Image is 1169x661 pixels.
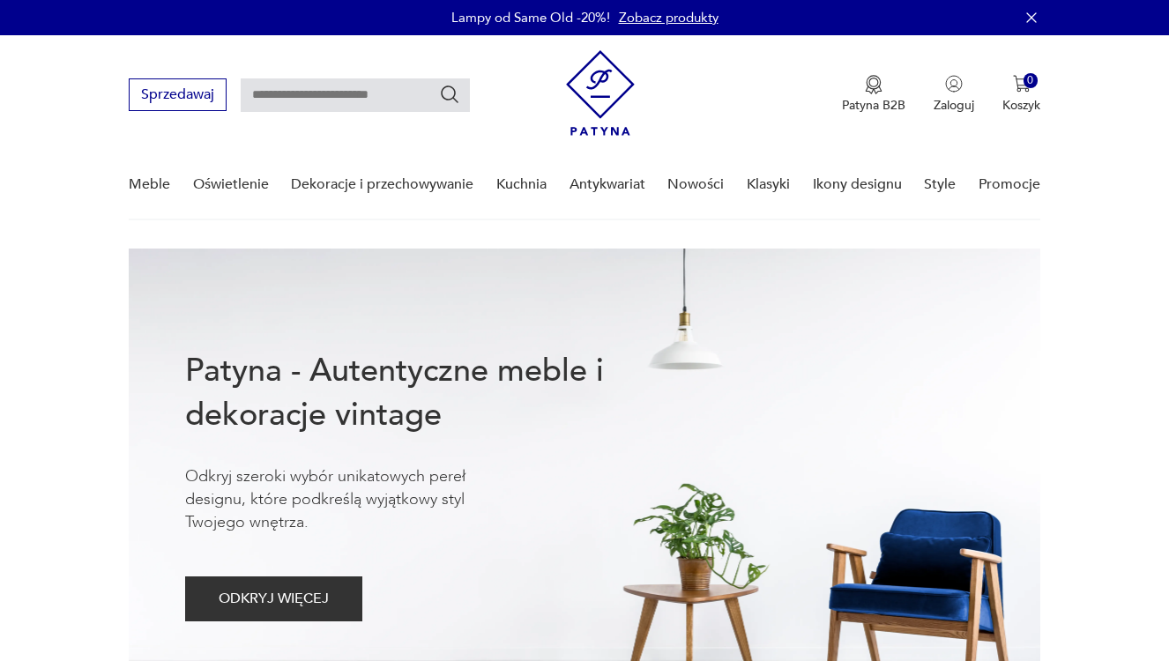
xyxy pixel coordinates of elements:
a: Oświetlenie [193,151,269,219]
p: Odkryj szeroki wybór unikatowych pereł designu, które podkreślą wyjątkowy styl Twojego wnętrza. [185,465,520,534]
a: Ikona medaluPatyna B2B [842,75,905,114]
div: 0 [1024,73,1039,88]
button: Sprzedawaj [129,78,227,111]
button: 0Koszyk [1002,75,1040,114]
p: Zaloguj [934,97,974,114]
h1: Patyna - Autentyczne meble i dekoracje vintage [185,349,661,437]
button: Zaloguj [934,75,974,114]
button: Patyna B2B [842,75,905,114]
img: Patyna - sklep z meblami i dekoracjami vintage [566,50,635,136]
button: Szukaj [439,84,460,105]
a: Ikony designu [813,151,902,219]
p: Koszyk [1002,97,1040,114]
a: Style [924,151,956,219]
a: Zobacz produkty [619,9,719,26]
a: Klasyki [747,151,790,219]
img: Ikonka użytkownika [945,75,963,93]
a: Antykwariat [570,151,645,219]
a: Sprzedawaj [129,90,227,102]
a: Meble [129,151,170,219]
a: Dekoracje i przechowywanie [291,151,473,219]
a: ODKRYJ WIĘCEJ [185,594,362,606]
img: Ikona medalu [865,75,882,94]
img: Ikona koszyka [1013,75,1031,93]
p: Lampy od Same Old -20%! [451,9,610,26]
a: Promocje [979,151,1040,219]
a: Kuchnia [496,151,547,219]
button: ODKRYJ WIĘCEJ [185,576,362,621]
a: Nowości [667,151,724,219]
p: Patyna B2B [842,97,905,114]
